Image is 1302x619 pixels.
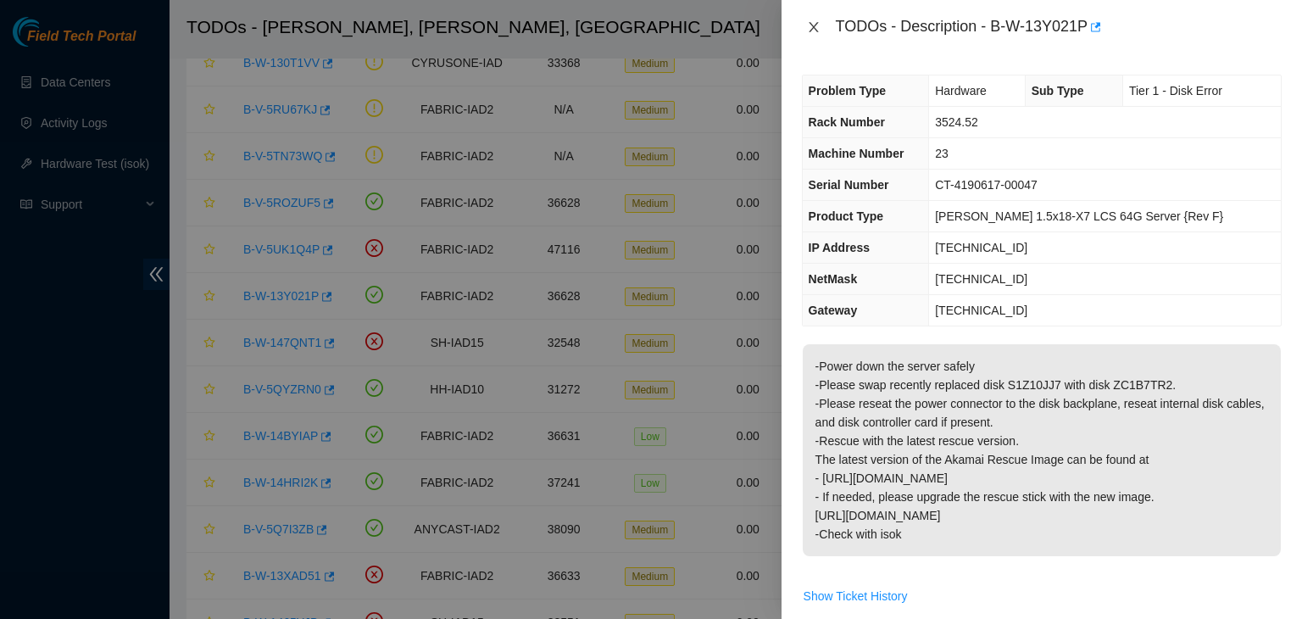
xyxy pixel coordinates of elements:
span: Gateway [809,304,858,317]
p: -Power down the server safely -Please swap recently replaced disk S1Z10JJ7 with disk ZC1B7TR2. -P... [803,344,1281,556]
button: Show Ticket History [803,583,909,610]
span: Tier 1 - Disk Error [1129,84,1222,98]
span: Problem Type [809,84,887,98]
span: Product Type [809,209,883,223]
span: Hardware [935,84,987,98]
button: Close [802,20,826,36]
span: 23 [935,147,949,160]
span: 3524.52 [935,115,978,129]
span: Rack Number [809,115,885,129]
span: NetMask [809,272,858,286]
span: [TECHNICAL_ID] [935,241,1027,254]
span: [TECHNICAL_ID] [935,304,1027,317]
span: [TECHNICAL_ID] [935,272,1027,286]
span: CT-4190617-00047 [935,178,1038,192]
span: IP Address [809,241,870,254]
span: Serial Number [809,178,889,192]
span: [PERSON_NAME] 1.5x18-X7 LCS 64G Server {Rev F} [935,209,1223,223]
div: TODOs - Description - B-W-13Y021P [836,14,1282,41]
span: Show Ticket History [804,587,908,605]
span: Machine Number [809,147,904,160]
span: Sub Type [1032,84,1084,98]
span: close [807,20,821,34]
